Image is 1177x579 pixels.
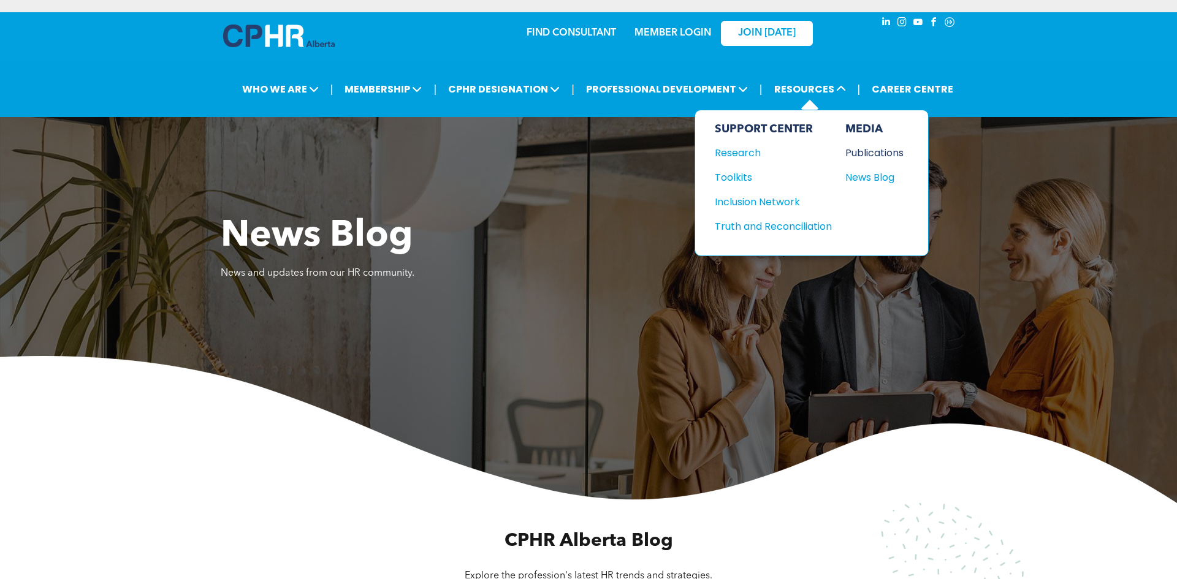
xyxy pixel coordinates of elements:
[721,21,813,46] a: JOIN [DATE]
[221,268,414,278] span: News and updates from our HR community.
[879,15,893,32] a: linkedin
[341,78,425,100] span: MEMBERSHIP
[715,145,832,161] a: Research
[715,170,820,185] div: Toolkits
[845,123,904,136] div: MEDIA
[845,145,904,161] a: Publications
[560,532,673,550] span: Alberta Blog
[715,170,832,185] a: Toolkits
[715,123,832,136] div: SUPPORT CENTER
[582,78,752,100] span: PROFESSIONAL DEVELOPMENT
[433,77,436,102] li: |
[927,15,940,32] a: facebook
[715,219,832,234] a: Truth and Reconciliation
[505,532,555,550] span: CPHR
[715,145,820,161] div: Research
[571,77,574,102] li: |
[715,219,820,234] div: Truth and Reconciliation
[868,78,957,100] a: CAREER CENTRE
[527,28,616,38] a: FIND CONSULTANT
[223,25,335,47] img: A blue and white logo for cp alberta
[771,78,850,100] span: RESOURCES
[911,15,924,32] a: youtube
[715,194,832,210] a: Inclusion Network
[760,77,763,102] li: |
[715,194,820,210] div: Inclusion Network
[738,28,796,39] span: JOIN [DATE]
[221,218,413,255] span: News Blog
[943,15,956,32] a: Social network
[634,28,711,38] a: MEMBER LOGIN
[845,145,898,161] div: Publications
[895,15,908,32] a: instagram
[238,78,322,100] span: WHO WE ARE
[845,170,898,185] div: News Blog
[444,78,563,100] span: CPHR DESIGNATION
[330,77,333,102] li: |
[858,77,861,102] li: |
[845,170,904,185] a: News Blog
